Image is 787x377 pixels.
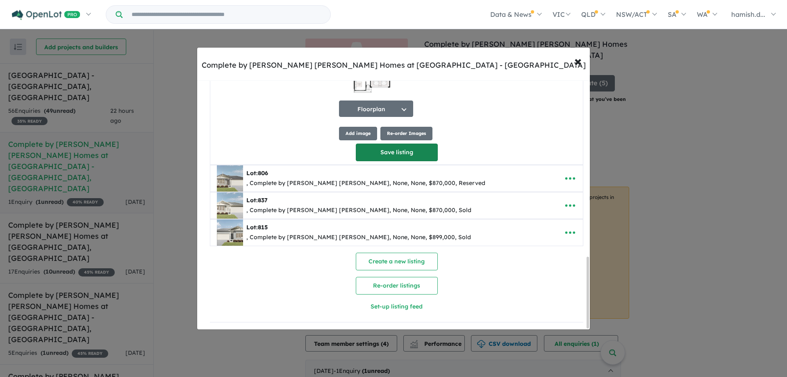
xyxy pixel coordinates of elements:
[574,52,582,70] span: ×
[339,101,413,117] button: Floorplan
[380,127,432,140] button: Re-order Images
[217,219,243,246] img: Complete%20by%20McDonald%20Jones%20Homes%20at%20Vineyard%20Grove%20-%20Cessnock%20%20-%20Lot%2081...
[246,224,268,231] b: Lot:
[339,127,377,140] button: Add image
[124,6,329,23] input: Try estate name, suburb, builder or developer
[246,169,268,177] b: Lot:
[246,233,471,242] div: , Complete by [PERSON_NAME] [PERSON_NAME], None, None, $899,000, Sold
[356,277,438,295] button: Re-order listings
[731,10,765,18] span: hamish.d...
[217,165,243,192] img: Complete%20by%20McDonald%20Jones%20Homes%20at%20Vineyard%20Grove%20-%20Cessnock%20%20-%20Lot%2080...
[217,192,243,219] img: Complete%20by%20McDonald%20Jones%20Homes%20at%20Vineyard%20Grove%20-%20Cessnock%20%20-%20Lot%2083...
[303,298,490,315] button: Set-up listing feed
[202,60,586,71] div: Complete by [PERSON_NAME] [PERSON_NAME] Homes at [GEOGRAPHIC_DATA] - [GEOGRAPHIC_DATA]
[356,253,438,270] button: Create a new listing
[258,224,268,231] span: 815
[246,196,268,204] b: Lot:
[258,169,268,177] span: 806
[246,178,485,188] div: , Complete by [PERSON_NAME] [PERSON_NAME], None, None, $870,000, Reserved
[356,144,438,161] button: Save listing
[246,206,471,215] div: , Complete by [PERSON_NAME] [PERSON_NAME], None, None, $870,000, Sold
[12,10,80,20] img: Openlot PRO Logo White
[258,196,268,204] span: 837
